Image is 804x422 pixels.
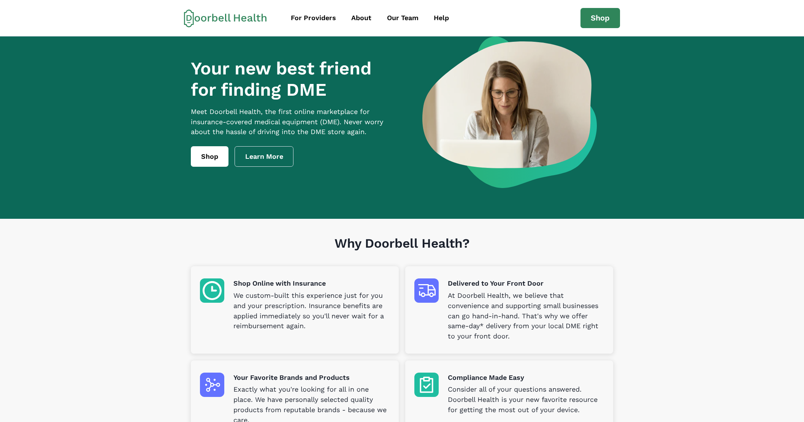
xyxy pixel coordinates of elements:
a: For Providers [284,9,343,27]
a: Help [427,9,456,27]
div: For Providers [291,13,336,23]
p: Consider all of your questions answered. Doorbell Health is your new favorite resource for gettin... [448,384,604,415]
h1: Your new best friend for finding DME [191,58,398,101]
img: Shop Online with Insurance icon [200,278,224,303]
p: Your Favorite Brands and Products [233,373,390,383]
div: Help [434,13,449,23]
div: Our Team [387,13,419,23]
p: Delivered to Your Front Door [448,278,604,289]
div: About [351,13,371,23]
img: Delivered to Your Front Door icon [414,278,439,303]
h1: Why Doorbell Health? [191,236,613,267]
a: About [344,9,378,27]
p: Compliance Made Easy [448,373,604,383]
img: Your Favorite Brands and Products icon [200,373,224,397]
img: a woman looking at a computer [422,36,597,188]
p: Shop Online with Insurance [233,278,390,289]
img: Compliance Made Easy icon [414,373,439,397]
p: Meet Doorbell Health, the first online marketplace for insurance-covered medical equipment (DME).... [191,107,398,138]
a: Shop [191,146,228,167]
a: Our Team [380,9,425,27]
p: At Doorbell Health, we believe that convenience and supporting small businesses can go hand-in-ha... [448,291,604,341]
p: We custom-built this experience just for you and your prescription. Insurance benefits are applie... [233,291,390,332]
a: Shop [580,8,620,28]
a: Learn More [235,146,294,167]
